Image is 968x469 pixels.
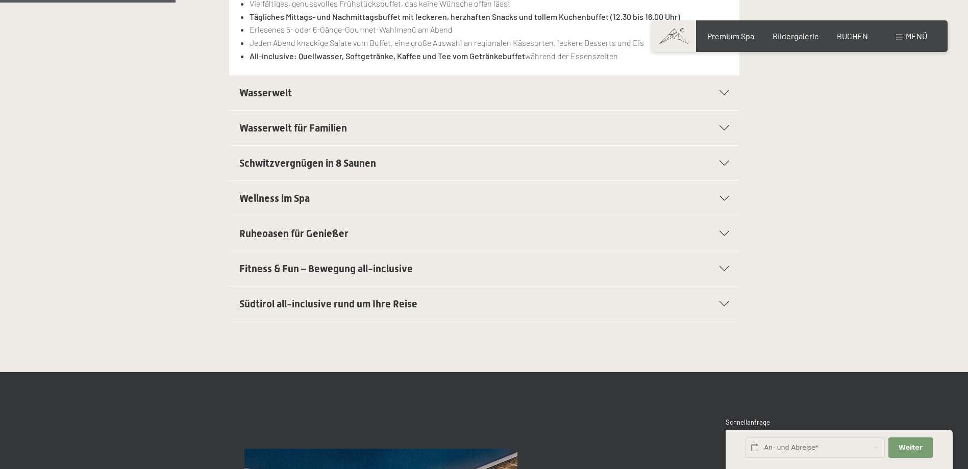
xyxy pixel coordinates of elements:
[250,23,729,36] li: Erlesenes 5- oder 6-Gänge-Gourmet-Wahlmenü am Abend
[239,298,417,310] span: Südtirol all-inclusive rund um Ihre Reise
[707,31,754,41] a: Premium Spa
[239,227,349,240] span: Ruheoasen für Genießer
[239,263,413,275] span: Fitness & Fun – Bewegung all-inclusive
[773,31,819,41] a: Bildergalerie
[250,36,729,49] li: Jeden Abend knackige Salate vom Buffet, eine große Auswahl an regionalen Käsesorten, leckere Dess...
[250,49,729,63] li: während der Essenszeiten
[906,31,927,41] span: Menü
[250,12,680,21] strong: Tägliches Mittags- und Nachmittagsbuffet mit leckeren, herzhaften Snacks und tollem Kuchenbuffet ...
[239,192,310,204] span: Wellness im Spa
[899,443,923,452] span: Weiter
[239,87,292,99] span: Wasserwelt
[726,418,770,426] span: Schnellanfrage
[837,31,868,41] a: BUCHEN
[239,122,347,134] span: Wasserwelt für Familien
[239,157,376,169] span: Schwitzvergnügen in 8 Saunen
[888,437,932,458] button: Weiter
[250,51,525,61] strong: All-inclusive: Quellwasser, Softgetränke, Kaffee und Tee vom Getränkebuffet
